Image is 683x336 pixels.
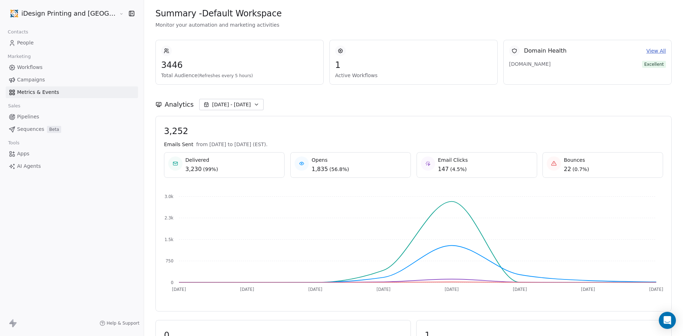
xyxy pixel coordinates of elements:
span: Help & Support [107,320,139,326]
span: Emails Sent [164,141,193,148]
a: Metrics & Events [6,86,138,98]
span: Sales [5,101,23,111]
span: 22 [564,165,571,174]
tspan: 2.3k [164,215,173,220]
tspan: [DATE] [376,287,390,292]
a: Workflows [6,62,138,73]
span: iDesign Printing and [GEOGRAPHIC_DATA] [21,9,117,18]
span: Pipelines [17,113,39,121]
button: iDesign Printing and [GEOGRAPHIC_DATA] [9,7,114,20]
span: Total Audience [161,72,318,79]
span: Domain Health [524,47,567,55]
div: Open Intercom Messenger [659,312,676,329]
tspan: 750 [165,258,173,263]
span: Contacts [5,27,31,37]
tspan: [DATE] [445,287,459,292]
span: 147 [438,165,449,174]
span: 3,252 [164,126,663,137]
span: ( 56.8% ) [329,166,349,173]
span: 3,230 [185,165,202,174]
tspan: [DATE] [240,287,254,292]
span: Sequences [17,126,44,133]
span: Campaigns [17,76,45,84]
span: People [17,39,34,47]
span: (Refreshes every 5 hours) [197,73,253,78]
span: Workflows [17,64,43,71]
span: from [DATE] to [DATE] (EST). [196,141,268,148]
a: Pipelines [6,111,138,123]
a: People [6,37,138,49]
span: Tools [5,138,22,148]
tspan: 1.5k [164,237,173,242]
button: [DATE] - [DATE] [199,99,264,110]
a: View All [646,47,666,55]
img: logo-icon.png [10,9,18,18]
span: AI Agents [17,162,41,170]
a: Help & Support [100,320,139,326]
tspan: [DATE] [581,287,595,292]
span: Beta [47,126,61,133]
tspan: [DATE] [649,287,663,292]
tspan: [DATE] [172,287,186,292]
span: [DOMAIN_NAME] [509,60,559,68]
span: ( 0.7% ) [573,166,589,173]
span: 1,835 [312,165,328,174]
span: Excellent [642,61,666,68]
span: Apps [17,150,30,158]
span: Monitor your automation and marketing activities [155,21,672,28]
span: 3446 [161,60,318,70]
span: Bounces [564,156,589,164]
span: ( 4.5% ) [450,166,467,173]
a: SequencesBeta [6,123,138,135]
span: Analytics [165,100,194,109]
span: ( 99% ) [203,166,218,173]
span: Delivered [185,156,218,164]
tspan: [DATE] [308,287,322,292]
tspan: 0 [171,280,173,285]
a: AI Agents [6,160,138,172]
span: Active Workflows [335,72,492,79]
a: Campaigns [6,74,138,86]
span: [DATE] - [DATE] [212,101,251,108]
a: Apps [6,148,138,160]
span: Metrics & Events [17,89,59,96]
span: Email Clicks [438,156,467,164]
span: Summary - Default Workspace [155,8,282,19]
span: 1 [335,60,492,70]
span: Marketing [5,51,34,62]
span: Opens [312,156,349,164]
tspan: 3.0k [164,194,173,199]
tspan: [DATE] [513,287,527,292]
